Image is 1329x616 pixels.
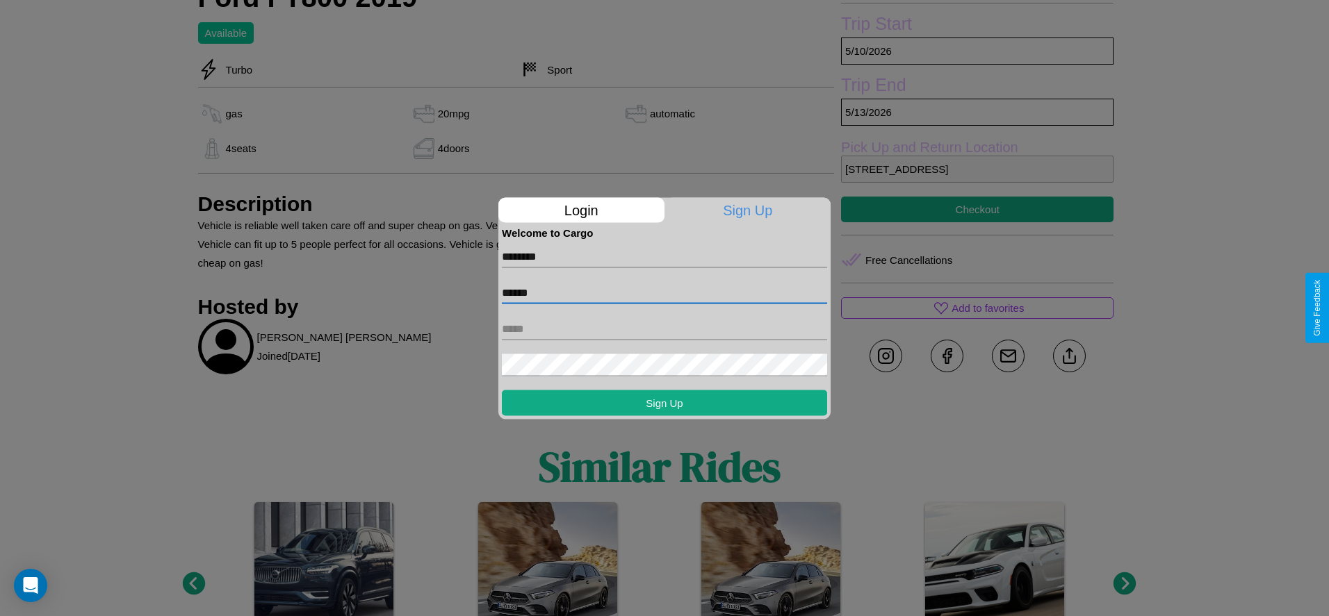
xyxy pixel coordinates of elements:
div: Give Feedback [1312,280,1322,336]
button: Sign Up [502,390,827,415]
div: Open Intercom Messenger [14,569,47,602]
h4: Welcome to Cargo [502,226,827,238]
p: Login [498,197,664,222]
p: Sign Up [665,197,831,222]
